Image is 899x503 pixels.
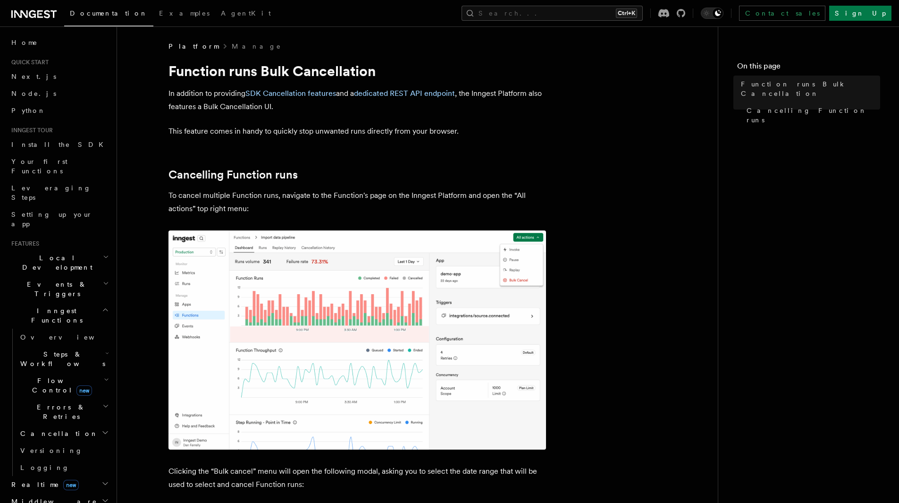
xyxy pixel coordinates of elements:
span: Cancellation [17,429,98,438]
span: Logging [20,464,69,471]
span: Overview [20,333,118,341]
span: AgentKit [221,9,271,17]
span: Python [11,107,46,114]
a: Install the SDK [8,136,111,153]
a: Setting up your app [8,206,111,232]
p: In addition to providing and a , the Inngest Platform also features a Bulk Cancellation UI. [168,87,546,113]
button: Toggle dark mode [701,8,723,19]
a: Contact sales [739,6,825,21]
button: Local Development [8,249,111,276]
span: new [63,480,79,490]
a: Cancelling Function runs [743,102,880,128]
span: Local Development [8,253,103,272]
a: Overview [17,329,111,346]
a: Logging [17,459,111,476]
p: This feature comes in handy to quickly stop unwanted runs directly from your browser. [168,125,546,138]
span: Inngest Functions [8,306,102,325]
a: SDK Cancellation features [245,89,336,98]
span: Your first Functions [11,158,67,175]
span: Steps & Workflows [17,350,105,368]
span: Realtime [8,480,79,489]
button: Steps & Workflows [17,346,111,372]
button: Search...Ctrl+K [462,6,643,21]
h1: Function runs Bulk Cancellation [168,62,546,79]
a: Your first Functions [8,153,111,179]
span: Function runs Bulk Cancellation [741,79,880,98]
a: Cancelling Function runs [168,168,298,181]
span: Errors & Retries [17,402,102,421]
a: Examples [153,3,215,26]
p: To cancel multiple Function runs, navigate to the Function's page on the Inngest Platform and ope... [168,189,546,215]
a: Versioning [17,442,111,459]
a: Function runs Bulk Cancellation [737,76,880,102]
a: Documentation [64,3,153,26]
span: Examples [159,9,210,17]
button: Flow Controlnew [17,372,111,399]
a: Home [8,34,111,51]
div: Inngest Functions [8,329,111,476]
span: Home [11,38,38,47]
span: Features [8,240,39,247]
button: Events & Triggers [8,276,111,302]
img: The bulk cancellation button can be found from a Function page, in the top right menu. [168,230,546,450]
a: dedicated REST API endpoint [354,89,455,98]
button: Errors & Retries [17,399,111,425]
span: Documentation [70,9,148,17]
span: Quick start [8,59,49,66]
span: Events & Triggers [8,280,103,298]
span: Platform [168,42,218,51]
span: new [76,385,92,396]
a: Node.js [8,85,111,102]
span: Leveraging Steps [11,184,91,201]
a: Manage [232,42,282,51]
kbd: Ctrl+K [616,9,637,18]
span: Versioning [20,447,83,454]
button: Inngest Functions [8,302,111,329]
span: Next.js [11,73,56,80]
p: Clicking the “Bulk cancel” menu will open the following modal, asking you to select the date rang... [168,465,546,491]
span: Cancelling Function runs [747,106,880,125]
span: Setting up your app [11,211,92,228]
a: AgentKit [215,3,277,26]
span: Install the SDK [11,141,109,148]
h4: On this page [737,60,880,76]
a: Next.js [8,68,111,85]
span: Node.js [11,90,56,97]
a: Sign Up [829,6,891,21]
span: Inngest tour [8,127,53,134]
button: Realtimenew [8,476,111,493]
a: Leveraging Steps [8,179,111,206]
span: Flow Control [17,376,104,395]
button: Cancellation [17,425,111,442]
a: Python [8,102,111,119]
